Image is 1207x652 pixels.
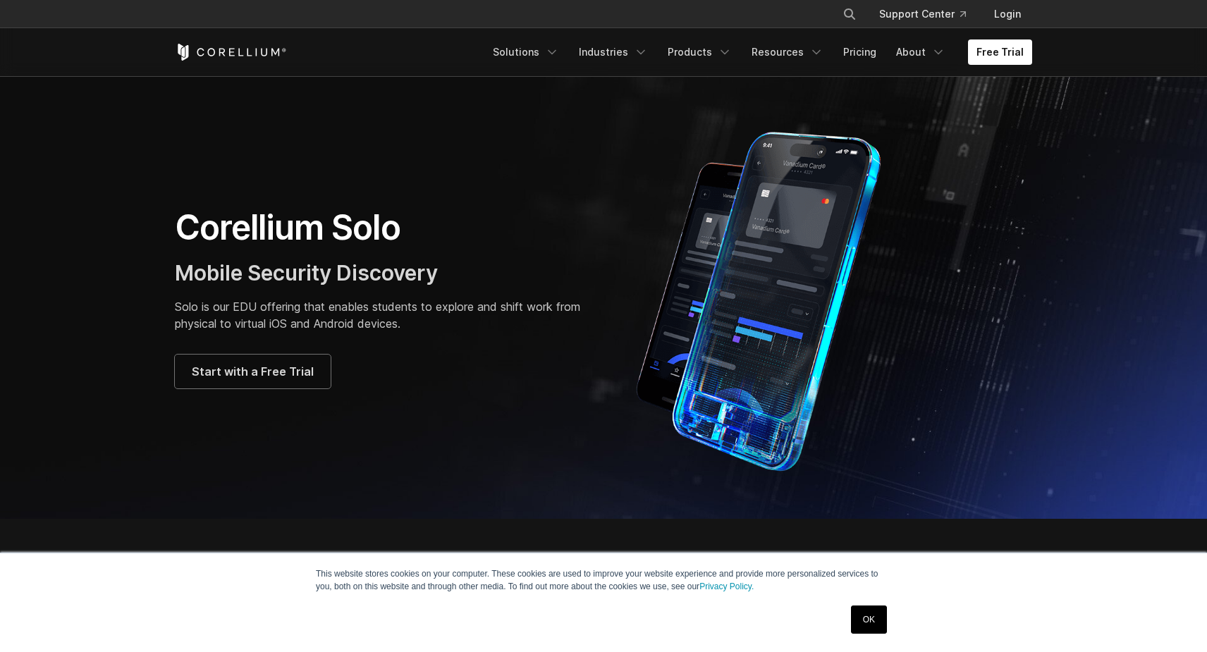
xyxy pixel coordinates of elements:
[175,44,287,61] a: Corellium Home
[175,260,438,285] span: Mobile Security Discovery
[826,1,1032,27] div: Navigation Menu
[868,1,977,27] a: Support Center
[888,39,954,65] a: About
[659,39,740,65] a: Products
[983,1,1032,27] a: Login
[175,355,331,388] a: Start with a Free Trial
[699,582,754,591] a: Privacy Policy.
[484,39,1032,65] div: Navigation Menu
[618,121,921,474] img: Corellium Solo for mobile app security solutions
[484,39,568,65] a: Solutions
[316,567,891,593] p: This website stores cookies on your computer. These cookies are used to improve your website expe...
[175,298,589,332] p: Solo is our EDU offering that enables students to explore and shift work from physical to virtual...
[837,1,862,27] button: Search
[175,207,589,249] h1: Corellium Solo
[968,39,1032,65] a: Free Trial
[851,605,887,634] a: OK
[192,363,314,380] span: Start with a Free Trial
[743,39,832,65] a: Resources
[835,39,885,65] a: Pricing
[570,39,656,65] a: Industries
